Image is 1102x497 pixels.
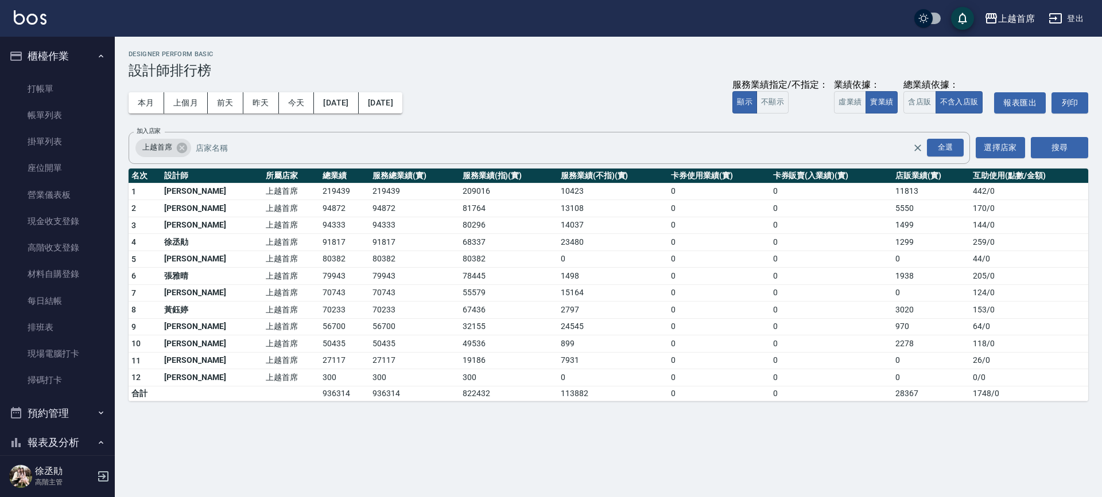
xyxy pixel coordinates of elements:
[5,182,110,208] a: 營業儀表板
[668,335,770,353] td: 0
[320,183,370,200] td: 219439
[893,217,970,234] td: 1499
[370,284,459,302] td: 70743
[893,284,970,302] td: 0
[320,318,370,335] td: 56700
[903,91,936,114] button: 含店販
[370,200,459,217] td: 94872
[135,139,191,157] div: 上越首席
[460,284,558,302] td: 55579
[131,373,141,382] span: 12
[370,386,459,401] td: 936314
[208,92,243,114] button: 前天
[994,92,1046,114] button: 報表匯出
[770,217,893,234] td: 0
[131,204,136,213] span: 2
[263,251,320,268] td: 上越首席
[161,284,263,302] td: [PERSON_NAME]
[370,335,459,353] td: 50435
[668,318,770,335] td: 0
[668,302,770,319] td: 0
[460,386,558,401] td: 822432
[770,200,893,217] td: 0
[893,268,970,285] td: 1938
[998,11,1035,26] div: 上越首席
[263,234,320,251] td: 上越首席
[668,169,770,183] th: 卡券使用業績(實)
[970,183,1088,200] td: 442 / 0
[756,91,789,114] button: 不顯示
[370,217,459,234] td: 94333
[668,369,770,386] td: 0
[460,335,558,353] td: 49536
[370,251,459,268] td: 80382
[970,369,1088,386] td: 0 / 0
[460,200,558,217] td: 81764
[359,92,402,114] button: [DATE]
[925,136,966,159] button: Open
[1051,92,1088,114] button: 列印
[558,318,668,335] td: 24545
[970,386,1088,401] td: 1748 / 0
[161,302,263,319] td: 黃鈺婷
[770,369,893,386] td: 0
[668,386,770,401] td: 0
[893,183,970,200] td: 11813
[161,217,263,234] td: [PERSON_NAME]
[770,183,893,200] td: 0
[893,352,970,369] td: 0
[320,200,370,217] td: 94872
[770,302,893,319] td: 0
[558,234,668,251] td: 23480
[131,339,141,348] span: 10
[263,169,320,183] th: 所屬店家
[910,140,926,156] button: Clear
[129,386,161,401] td: 合計
[263,183,320,200] td: 上越首席
[668,217,770,234] td: 0
[558,369,668,386] td: 0
[5,128,110,155] a: 掛單列表
[370,318,459,335] td: 56700
[370,183,459,200] td: 219439
[893,318,970,335] td: 970
[131,271,136,280] span: 6
[193,138,933,158] input: 店家名稱
[129,92,164,114] button: 本月
[668,268,770,285] td: 0
[460,183,558,200] td: 209016
[5,208,110,234] a: 現金收支登錄
[970,268,1088,285] td: 205 / 0
[558,217,668,234] td: 14037
[558,302,668,319] td: 2797
[834,79,898,91] div: 業績依據：
[893,335,970,353] td: 2278
[970,302,1088,319] td: 153 / 0
[770,335,893,353] td: 0
[14,10,46,25] img: Logo
[129,169,1088,401] table: a dense table
[558,284,668,302] td: 15164
[558,386,668,401] td: 113882
[970,200,1088,217] td: 170 / 0
[770,234,893,251] td: 0
[558,169,668,183] th: 服務業績(不指)(實)
[1031,137,1088,158] button: 搜尋
[35,465,94,477] h5: 徐丞勛
[164,92,208,114] button: 上個月
[936,91,983,114] button: 不含入店販
[893,200,970,217] td: 5550
[131,255,136,264] span: 5
[460,268,558,285] td: 78445
[951,7,974,30] button: save
[263,369,320,386] td: 上越首席
[263,217,320,234] td: 上越首席
[9,465,32,488] img: Person
[5,102,110,128] a: 帳單列表
[668,251,770,268] td: 0
[161,183,263,200] td: [PERSON_NAME]
[460,369,558,386] td: 300
[137,127,161,135] label: 加入店家
[5,288,110,314] a: 每日結帳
